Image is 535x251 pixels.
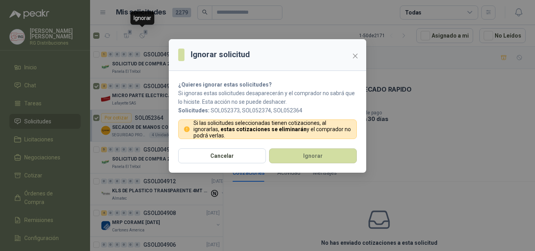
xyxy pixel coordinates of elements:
[193,120,352,139] p: Si las solicitudes seleccionadas tienen cotizaciones, al ignorarlas, y el comprador no podrá verlas.
[178,106,357,115] p: SOL052373, SOL052374, SOL052364
[178,89,357,106] p: Si ignoras estas solicitudes desaparecerán y el comprador no sabrá que lo hiciste. Esta acción no...
[221,126,307,132] strong: estas cotizaciones se eliminarán
[178,107,210,114] b: Solicitudes:
[178,148,266,163] button: Cancelar
[269,148,357,163] button: Ignorar
[178,81,272,88] strong: ¿Quieres ignorar estas solicitudes?
[352,53,358,59] span: close
[349,50,361,62] button: Close
[191,49,250,61] h3: Ignorar solicitud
